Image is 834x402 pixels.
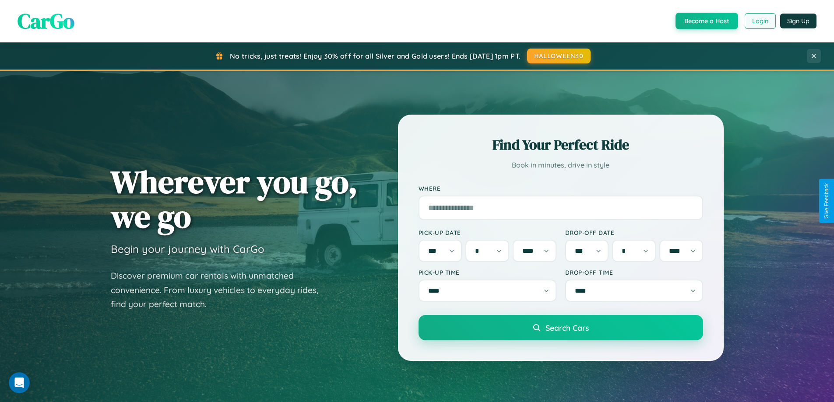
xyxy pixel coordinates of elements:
[230,52,521,60] span: No tricks, just treats! Enjoy 30% off for all Silver and Gold users! Ends [DATE] 1pm PT.
[780,14,816,28] button: Sign Up
[419,269,556,276] label: Pick-up Time
[565,229,703,236] label: Drop-off Date
[419,315,703,340] button: Search Cars
[419,229,556,236] label: Pick-up Date
[111,164,358,234] h1: Wherever you go, we go
[745,13,776,29] button: Login
[419,135,703,154] h2: Find Your Perfect Ride
[419,185,703,192] label: Where
[111,242,264,255] h3: Begin your journey with CarGo
[545,323,589,332] span: Search Cars
[676,13,738,29] button: Become a Host
[565,269,703,276] label: Drop-off Time
[18,7,74,35] span: CarGo
[9,372,30,393] iframe: Intercom live chat
[823,183,830,219] div: Give Feedback
[419,159,703,171] p: Book in minutes, drive in style
[111,269,330,311] p: Discover premium car rentals with unmatched convenience. From luxury vehicles to everyday rides, ...
[527,49,591,63] button: HALLOWEEN30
